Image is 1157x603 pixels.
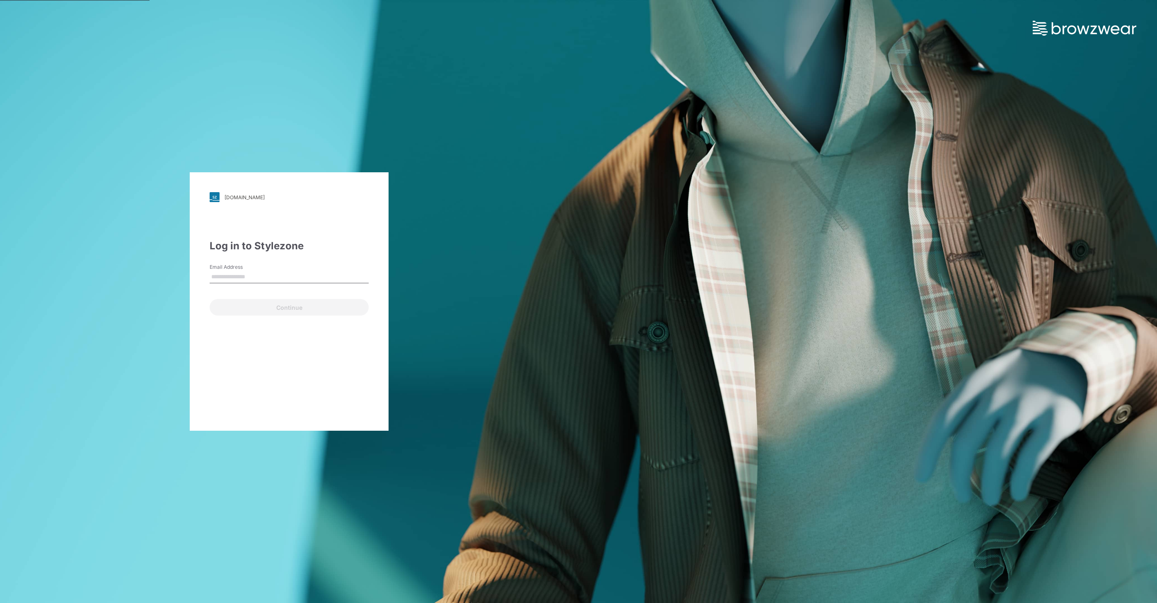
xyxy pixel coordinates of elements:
[210,192,220,202] img: svg+xml;base64,PHN2ZyB3aWR0aD0iMjgiIGhlaWdodD0iMjgiIHZpZXdCb3g9IjAgMCAyOCAyOCIgZmlsbD0ibm9uZSIgeG...
[210,263,268,271] label: Email Address
[210,192,369,202] a: [DOMAIN_NAME]
[1033,21,1136,36] img: browzwear-logo.73288ffb.svg
[210,239,369,253] div: Log in to Stylezone
[225,194,265,200] div: [DOMAIN_NAME]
